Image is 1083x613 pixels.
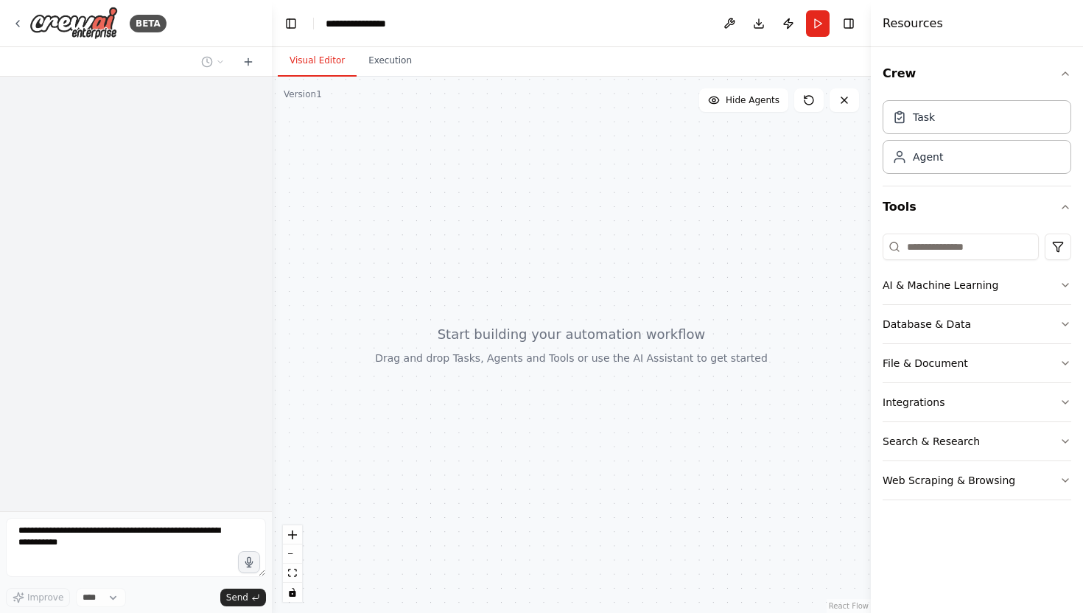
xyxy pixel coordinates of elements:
div: Agent [913,150,943,164]
button: Switch to previous chat [195,53,231,71]
div: Database & Data [883,317,971,332]
div: Tools [883,228,1071,512]
button: Search & Research [883,422,1071,460]
div: Integrations [883,395,944,410]
span: Hide Agents [726,94,779,106]
div: Search & Research [883,434,980,449]
div: Crew [883,94,1071,186]
div: Task [913,110,935,125]
button: Tools [883,186,1071,228]
button: AI & Machine Learning [883,266,1071,304]
button: Visual Editor [278,46,357,77]
button: Web Scraping & Browsing [883,461,1071,500]
button: zoom in [283,525,302,544]
div: React Flow controls [283,525,302,602]
button: Send [220,589,266,606]
button: Click to speak your automation idea [238,551,260,573]
span: Improve [27,592,63,603]
button: zoom out [283,544,302,564]
button: Hide right sidebar [838,13,859,34]
h4: Resources [883,15,943,32]
button: Improve [6,588,70,607]
div: BETA [130,15,167,32]
button: Start a new chat [236,53,260,71]
div: Web Scraping & Browsing [883,473,1015,488]
button: File & Document [883,344,1071,382]
a: React Flow attribution [829,602,869,610]
div: AI & Machine Learning [883,278,998,293]
div: File & Document [883,356,968,371]
button: Crew [883,53,1071,94]
div: Version 1 [284,88,322,100]
img: Logo [29,7,118,40]
button: Hide left sidebar [281,13,301,34]
button: fit view [283,564,302,583]
button: Hide Agents [699,88,788,112]
nav: breadcrumb [326,16,402,31]
span: Send [226,592,248,603]
button: Execution [357,46,424,77]
button: toggle interactivity [283,583,302,602]
button: Database & Data [883,305,1071,343]
button: Integrations [883,383,1071,421]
